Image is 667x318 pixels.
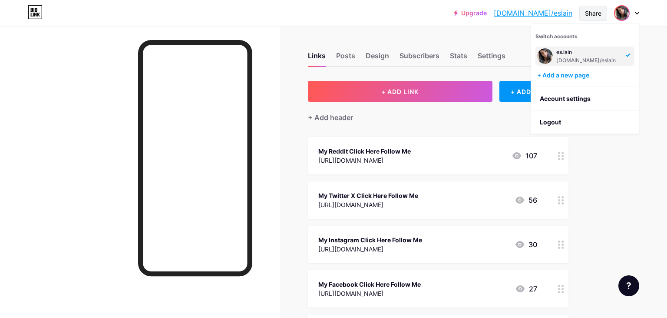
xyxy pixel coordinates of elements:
div: 30 [515,239,537,250]
div: My Reddit Click Here Follow Me [318,147,411,156]
div: Share [585,9,601,18]
div: + ADD EMBED [499,81,568,102]
div: Posts [336,50,355,66]
div: Subscribers [400,50,439,66]
div: 107 [512,151,537,161]
div: + Add header [308,112,353,123]
a: [DOMAIN_NAME]/eslain [494,8,572,18]
div: My Twitter X Click Here Follow Me [318,191,418,200]
div: es.lain [556,49,621,56]
a: Account settings [531,87,639,110]
div: [URL][DOMAIN_NAME] [318,244,422,254]
div: Settings [478,50,505,66]
div: Design [366,50,389,66]
div: [URL][DOMAIN_NAME] [318,289,421,298]
div: [URL][DOMAIN_NAME] [318,200,418,209]
span: + ADD LINK [381,88,419,95]
div: Links [308,50,326,66]
div: + Add a new page [537,71,634,80]
div: [DOMAIN_NAME]/eslain [556,57,621,64]
div: Stats [450,50,467,66]
div: My Instagram Click Here Follow Me [318,235,422,244]
div: 56 [515,195,537,205]
li: Logout [531,110,639,134]
div: [URL][DOMAIN_NAME] [318,156,411,165]
span: Switch accounts [535,33,578,40]
a: Upgrade [454,10,487,17]
div: My Facebook Click Here Follow Me [318,280,421,289]
div: 27 [515,284,537,294]
img: eslain [537,48,553,64]
button: + ADD LINK [308,81,492,102]
img: eslain [615,6,629,20]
